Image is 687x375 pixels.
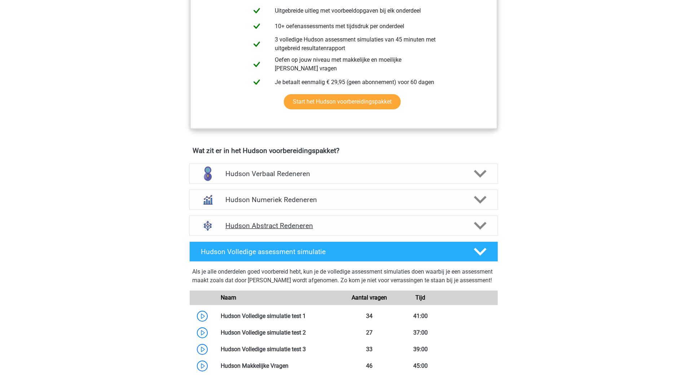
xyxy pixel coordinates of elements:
img: verbaal redeneren [198,164,217,183]
div: Hudson Volledige simulatie test 2 [215,328,344,337]
a: abstract redeneren Hudson Abstract Redeneren [186,215,501,236]
a: verbaal redeneren Hudson Verbaal Redeneren [186,163,501,184]
a: Start het Hudson voorbereidingspakket [284,94,401,109]
h4: Hudson Volledige assessment simulatie [201,248,462,256]
div: Als je alle onderdelen goed voorbereid hebt, kun je de volledige assessment simulaties doen waarb... [192,267,495,288]
div: Hudson Volledige simulatie test 1 [215,312,344,321]
div: Hudson Volledige simulatie test 3 [215,345,344,354]
div: Aantal vragen [343,293,395,302]
img: abstract redeneren [198,216,217,235]
a: Hudson Volledige assessment simulatie [186,241,501,262]
div: Tijd [395,293,446,302]
a: numeriek redeneren Hudson Numeriek Redeneren [186,189,501,210]
h4: Wat zit er in het Hudson voorbereidingspakket? [193,147,495,155]
div: Hudson Makkelijke Vragen [215,362,344,370]
h4: Hudson Verbaal Redeneren [225,170,462,178]
img: numeriek redeneren [198,190,217,209]
h4: Hudson Numeriek Redeneren [225,196,462,204]
div: Naam [215,293,344,302]
h4: Hudson Abstract Redeneren [225,222,462,230]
